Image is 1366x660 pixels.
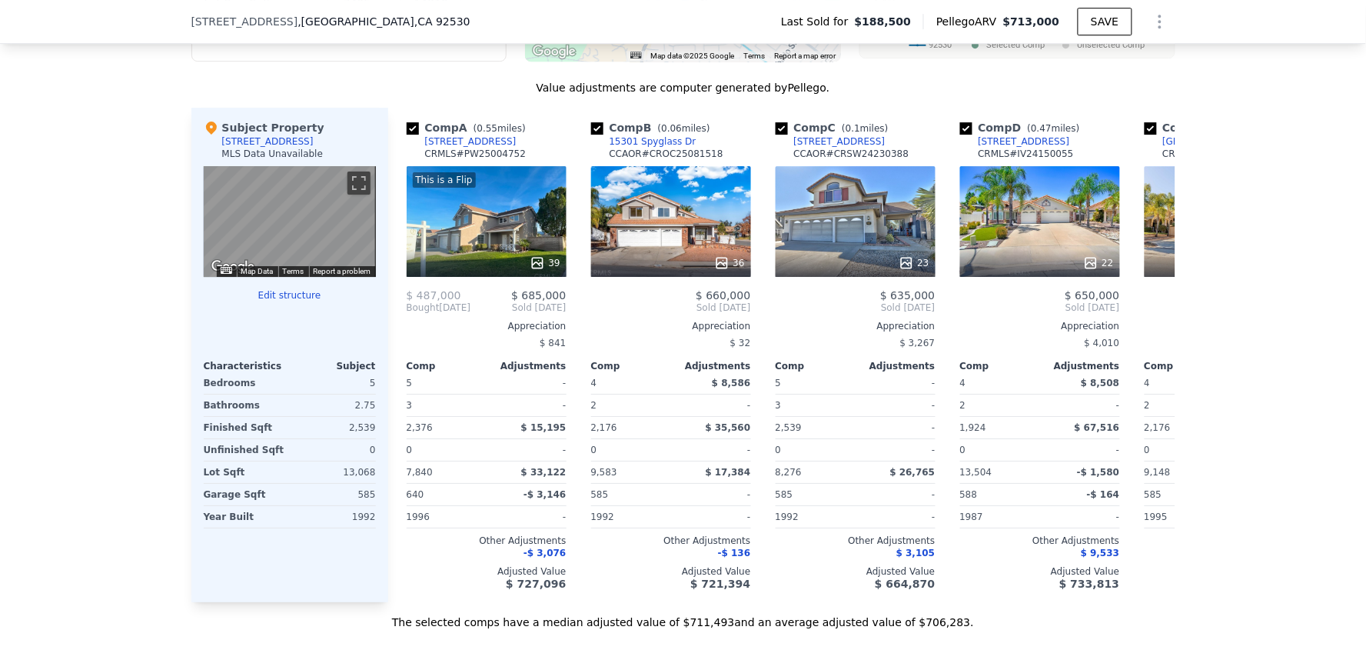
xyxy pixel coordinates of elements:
[283,267,304,275] a: Terms (opens in new tab)
[529,42,580,62] a: Open this area in Google Maps (opens a new window)
[293,417,376,438] div: 2,539
[407,360,487,372] div: Comp
[1077,467,1119,478] span: -$ 1,580
[591,565,751,578] div: Adjusted Value
[859,417,936,438] div: -
[836,123,894,134] span: ( miles)
[960,467,992,478] span: 13,504
[776,320,936,332] div: Appreciation
[960,506,1037,528] div: 1987
[690,578,750,590] span: $ 721,394
[776,445,782,455] span: 0
[714,255,744,271] div: 36
[523,489,566,500] span: -$ 3,146
[846,123,860,134] span: 0.1
[718,548,751,558] span: -$ 136
[776,422,802,433] span: 2,539
[591,445,597,455] span: 0
[1081,548,1119,558] span: $ 9,533
[960,535,1120,547] div: Other Adjustments
[1078,8,1132,35] button: SAVE
[674,484,751,505] div: -
[490,395,567,416] div: -
[591,422,617,433] span: 2,176
[407,535,567,547] div: Other Adjustments
[696,289,750,302] span: $ 660,000
[1145,135,1260,148] a: [GEOGRAPHIC_DATA]
[407,302,471,314] div: [DATE]
[1022,123,1086,134] span: ( miles)
[191,602,1175,630] div: The selected comps have a median adjusted value of $711,493 and an average adjusted value of $706...
[490,506,567,528] div: -
[730,338,751,348] span: $ 32
[1031,123,1052,134] span: 0.47
[191,80,1175,95] div: Value adjustments are computer generated by Pellego .
[1059,578,1119,590] span: $ 733,813
[1145,302,1305,314] span: Sold [DATE]
[1145,320,1305,332] div: Appreciation
[859,506,936,528] div: -
[204,289,376,302] button: Edit structure
[425,148,527,160] div: CRMLS # PW25004752
[407,289,461,302] span: $ 487,000
[671,360,751,372] div: Adjustments
[1083,255,1113,271] div: 22
[960,378,966,388] span: 4
[960,445,966,455] span: 0
[407,302,440,314] span: Bought
[859,395,936,416] div: -
[1003,15,1060,28] span: $713,000
[960,302,1120,314] span: Sold [DATE]
[414,15,470,28] span: , CA 92530
[776,535,936,547] div: Other Adjustments
[591,378,597,388] span: 4
[290,360,376,372] div: Subject
[960,320,1120,332] div: Appreciation
[1065,289,1119,302] span: $ 650,000
[470,302,566,314] span: Sold [DATE]
[775,52,836,60] a: Report a map error
[936,14,1003,29] span: Pellego ARV
[630,52,641,58] button: Keyboard shortcuts
[776,378,782,388] span: 5
[407,467,433,478] span: 7,840
[776,467,802,478] span: 8,276
[781,14,855,29] span: Last Sold for
[856,360,936,372] div: Adjustments
[859,439,936,461] div: -
[706,467,751,478] span: $ 17,384
[530,255,560,271] div: 39
[204,166,376,277] div: Map
[960,422,986,433] span: 1,924
[506,578,566,590] span: $ 727,096
[960,395,1037,416] div: 2
[979,148,1074,160] div: CRMLS # IV24150055
[407,135,517,148] a: [STREET_ADDRESS]
[1087,489,1120,500] span: -$ 164
[591,320,751,332] div: Appreciation
[1081,378,1119,388] span: $ 8,508
[674,439,751,461] div: -
[407,445,413,455] span: 0
[293,462,376,483] div: 13,068
[204,166,376,277] div: Street View
[776,302,936,314] span: Sold [DATE]
[712,378,750,388] span: $ 8,586
[776,565,936,578] div: Adjusted Value
[1145,467,1171,478] span: 9,148
[960,135,1070,148] a: [STREET_ADDRESS]
[204,439,287,461] div: Unfinished Sqft
[899,255,929,271] div: 23
[591,360,671,372] div: Comp
[661,123,682,134] span: 0.06
[1145,445,1151,455] span: 0
[591,489,609,500] span: 585
[529,42,580,62] img: Google
[1145,489,1162,500] span: 585
[591,535,751,547] div: Other Adjustments
[511,289,566,302] span: $ 685,000
[794,148,909,160] div: CCAOR # CRSW24230388
[960,489,978,500] span: 588
[1145,565,1305,578] div: Adjusted Value
[523,548,566,558] span: -$ 3,076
